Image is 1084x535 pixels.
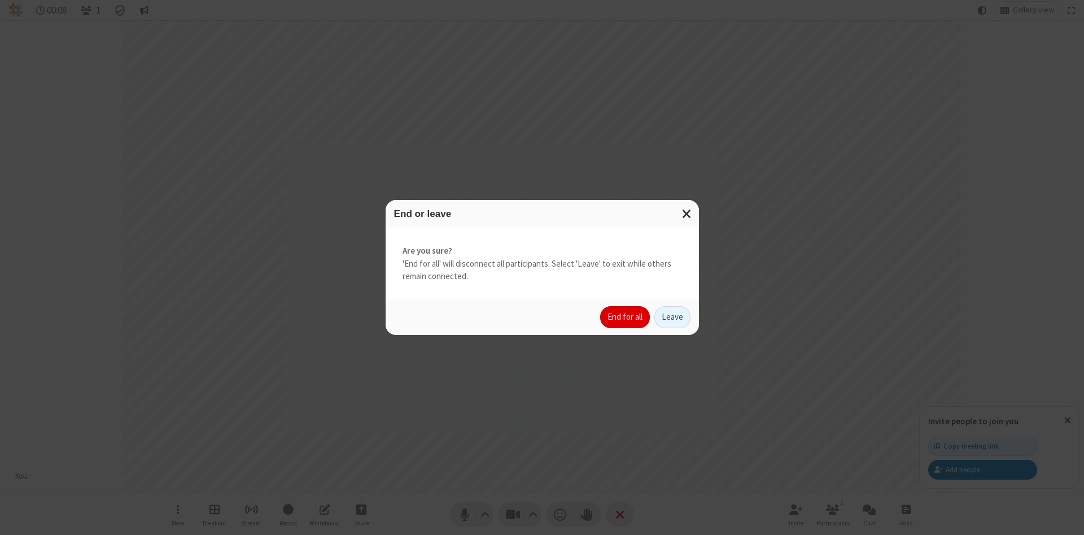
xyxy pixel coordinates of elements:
button: End for all [600,306,650,329]
strong: Are you sure? [403,245,682,258]
h3: End or leave [394,208,690,219]
div: 'End for all' will disconnect all participants. Select 'Leave' to exit while others remain connec... [386,228,699,300]
button: Leave [654,306,690,329]
button: Close modal [675,200,699,228]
